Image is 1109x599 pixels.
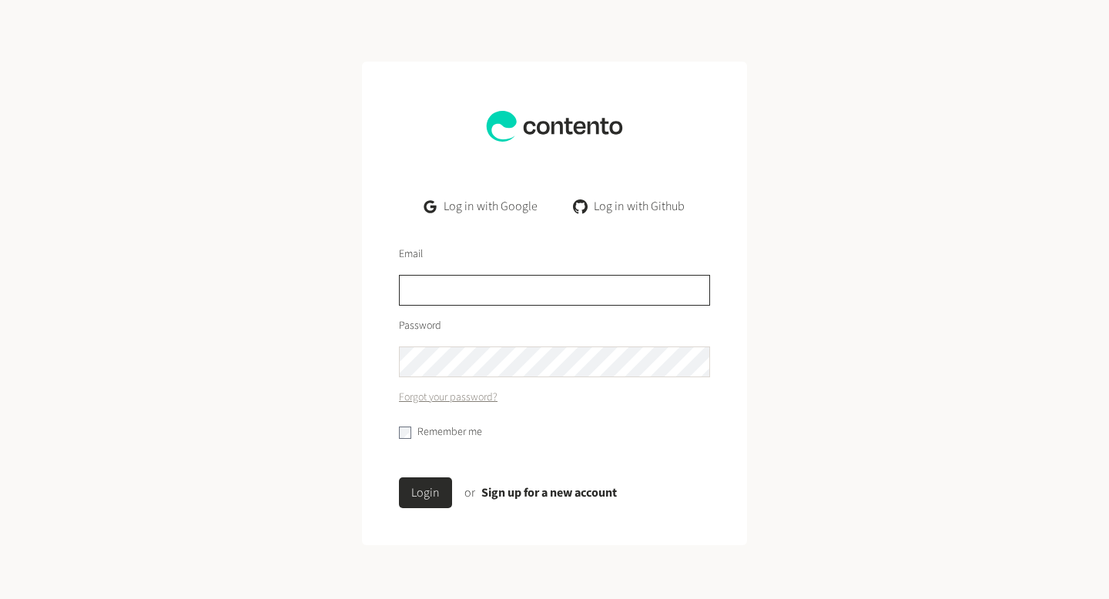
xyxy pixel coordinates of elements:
[399,246,423,263] label: Email
[562,191,697,222] a: Log in with Github
[399,390,498,406] a: Forgot your password?
[399,318,441,334] label: Password
[464,484,475,501] span: or
[481,484,617,501] a: Sign up for a new account
[412,191,550,222] a: Log in with Google
[417,424,482,440] label: Remember me
[399,477,452,508] button: Login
